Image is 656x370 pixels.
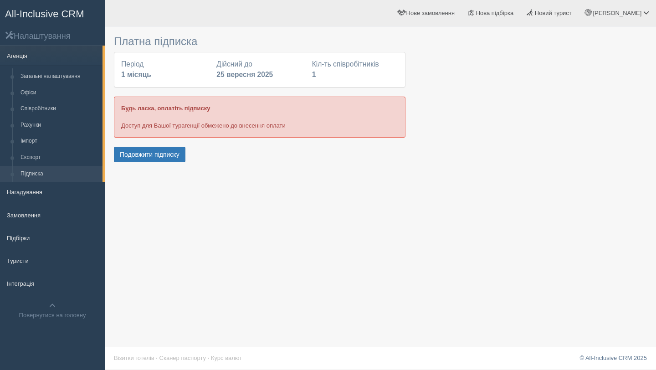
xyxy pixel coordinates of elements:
[16,133,102,149] a: Імпорт
[16,101,102,117] a: Співробітники
[114,36,405,47] h3: Платна підписка
[16,85,102,101] a: Офіси
[579,355,647,361] a: © All-Inclusive CRM 2025
[535,10,572,16] span: Новий турист
[216,71,273,78] b: 25 вересня 2025
[16,117,102,134] a: Рахунки
[0,0,104,26] a: All-Inclusive CRM
[16,149,102,166] a: Експорт
[208,355,210,361] span: ·
[159,355,206,361] a: Сканер паспорту
[114,97,405,137] div: Доступ для Вашої турагенції обмежено до внесення оплати
[593,10,641,16] span: [PERSON_NAME]
[16,68,102,85] a: Загальні налаштування
[121,71,151,78] b: 1 місяць
[114,147,185,162] button: Подовжити підписку
[117,59,212,80] div: Період
[16,166,102,182] a: Підписка
[211,355,242,361] a: Курс валют
[114,355,154,361] a: Візитки готелів
[406,10,455,16] span: Нове замовлення
[212,59,307,80] div: Дійсний до
[121,105,210,112] b: Будь ласка, оплатіть підписку
[5,8,84,20] span: All-Inclusive CRM
[476,10,514,16] span: Нова підбірка
[307,59,403,80] div: Кіл-ть співробітників
[156,355,158,361] span: ·
[312,71,316,78] b: 1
